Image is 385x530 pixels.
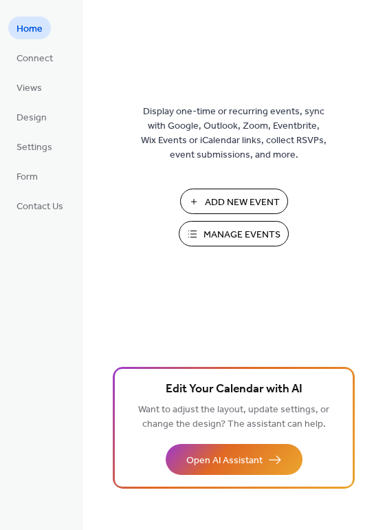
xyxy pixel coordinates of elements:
span: Manage Events [203,228,280,242]
span: Views [16,81,42,96]
span: Edit Your Calendar with AI [166,380,302,399]
span: Open AI Assistant [186,454,263,468]
a: Home [8,17,51,39]
span: Home [16,22,43,36]
span: Form [16,170,38,184]
a: Form [8,165,46,187]
span: Connect [16,52,53,66]
button: Open AI Assistant [166,444,302,475]
a: Views [8,76,50,98]
button: Manage Events [179,221,289,246]
a: Contact Us [8,194,71,217]
span: Design [16,111,47,125]
span: Want to adjust the layout, update settings, or change the design? The assistant can help. [138,401,329,434]
span: Contact Us [16,200,63,214]
button: Add New Event [180,189,288,214]
span: Display one-time or recurring events, sync with Google, Outlook, Zoom, Eventbrite, Wix Events or ... [141,105,327,162]
span: Settings [16,140,52,155]
a: Settings [8,135,60,158]
span: Add New Event [205,195,280,210]
a: Design [8,105,55,128]
a: Connect [8,46,61,69]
